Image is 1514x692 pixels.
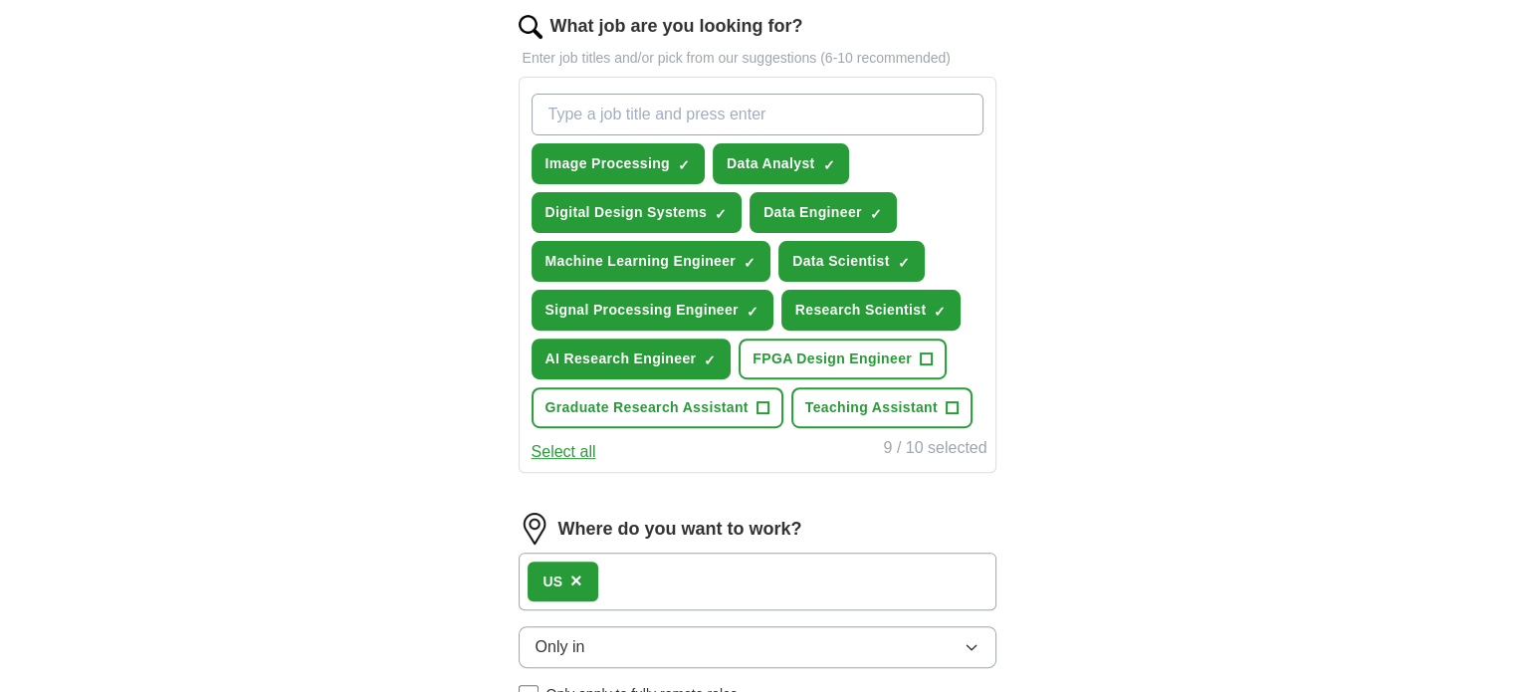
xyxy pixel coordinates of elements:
span: Signal Processing Engineer [545,300,739,321]
span: Only in [536,635,585,659]
span: Machine Learning Engineer [545,251,737,272]
img: location.png [519,513,550,545]
button: Image Processing✓ [532,143,705,184]
input: Type a job title and press enter [532,94,983,135]
span: ✓ [822,157,834,173]
span: ✓ [715,206,727,222]
button: Signal Processing Engineer✓ [532,290,773,331]
span: Data Scientist [792,251,890,272]
span: ✓ [747,304,758,320]
span: ✓ [870,206,882,222]
span: Digital Design Systems [545,202,708,223]
div: US [543,572,562,592]
span: ✓ [934,304,946,320]
button: Graduate Research Assistant [532,387,783,428]
span: Data Engineer [763,202,862,223]
span: AI Research Engineer [545,348,697,369]
button: Only in [519,626,996,668]
span: ✓ [744,255,756,271]
button: Research Scientist✓ [781,290,962,331]
span: Data Analyst [727,153,815,174]
div: 9 / 10 selected [883,436,986,464]
span: Image Processing [545,153,670,174]
button: Data Scientist✓ [778,241,925,282]
button: Machine Learning Engineer✓ [532,241,771,282]
button: Data Analyst✓ [713,143,850,184]
span: ✓ [898,255,910,271]
p: Enter job titles and/or pick from our suggestions (6-10 recommended) [519,48,996,69]
button: FPGA Design Engineer [739,339,947,379]
span: Research Scientist [795,300,927,321]
button: Teaching Assistant [791,387,973,428]
span: Graduate Research Assistant [545,397,749,418]
img: search.png [519,15,542,39]
button: AI Research Engineer✓ [532,339,732,379]
span: × [570,570,582,591]
label: Where do you want to work? [558,516,802,543]
button: Digital Design Systems✓ [532,192,743,233]
label: What job are you looking for? [550,13,803,40]
span: ✓ [678,157,690,173]
button: × [570,567,582,596]
button: Select all [532,440,596,464]
span: Teaching Assistant [805,397,938,418]
button: Data Engineer✓ [750,192,897,233]
span: ✓ [704,352,716,368]
span: FPGA Design Engineer [753,348,912,369]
